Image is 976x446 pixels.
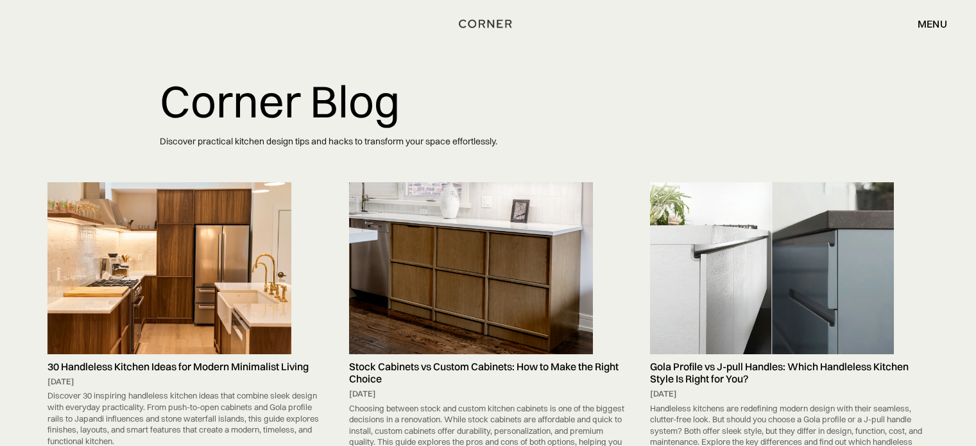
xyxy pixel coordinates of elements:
[349,388,628,400] div: [DATE]
[47,361,326,373] h5: 30 Handleless Kitchen Ideas for Modern Minimalist Living
[349,361,628,385] h5: Stock Cabinets vs Custom Cabinets: How to Make the Right Choice
[47,376,326,388] div: [DATE]
[918,19,947,29] div: menu
[905,13,947,35] div: menu
[650,388,929,400] div: [DATE]
[160,77,817,126] h1: Corner Blog
[160,126,817,157] p: Discover practical kitchen design tips and hacks to transform your space effortlessly.
[650,361,929,385] h5: Gola Profile vs J-pull Handles: Which Handleless Kitchen Style Is Right for You?
[454,15,521,32] a: home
